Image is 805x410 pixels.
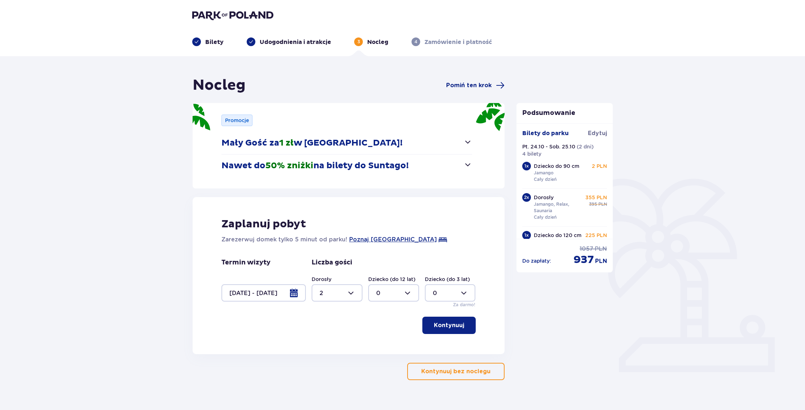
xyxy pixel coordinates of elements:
[279,138,294,148] span: 1 zł
[595,257,607,265] span: PLN
[354,37,388,46] div: 3Nocleg
[585,232,607,239] p: 225 PLN
[221,132,472,154] button: Mały Gość za1 złw [GEOGRAPHIC_DATA]!
[407,363,505,380] button: Kontynuuj bez noclegu
[577,143,594,150] p: ( 2 dni )
[589,201,597,208] span: 395
[580,245,593,253] span: 1057
[414,39,417,45] p: 4
[221,138,402,148] p: Mały Gość za w [GEOGRAPHIC_DATA]!
[446,81,505,90] a: Pomiń ten krok
[421,367,491,375] p: Kontynuuj bez noclegu
[192,37,224,46] div: Bilety
[588,129,607,137] span: Edytuj
[357,39,360,45] p: 3
[534,170,554,176] p: Jamango
[534,176,557,183] p: Cały dzień
[205,38,224,46] p: Bilety
[534,214,557,220] p: Cały dzień
[412,37,492,46] div: 4Zamówienie i płatność
[522,193,531,202] div: 2 x
[453,302,475,308] p: Za darmo!
[265,160,313,171] span: 50% zniżki
[522,129,569,137] p: Bilety do parku
[225,117,249,124] p: Promocje
[522,257,551,264] p: Do zapłaty :
[522,162,531,170] div: 1 x
[534,201,584,214] p: Jamango, Relax, Saunaria
[368,276,415,283] label: Dziecko (do 12 lat)
[598,201,607,208] span: PLN
[367,38,388,46] p: Nocleg
[516,109,613,117] p: Podsumowanie
[585,194,607,201] p: 355 PLN
[221,258,270,267] p: Termin wizyty
[425,276,470,283] label: Dziecko (do 3 lat)
[349,235,437,244] a: Poznaj [GEOGRAPHIC_DATA]
[595,245,607,253] span: PLN
[534,162,579,170] p: Dziecko do 90 cm
[260,38,331,46] p: Udogodnienia i atrakcje
[221,160,409,171] p: Nawet do na bilety do Suntago!
[221,235,347,244] p: Zarezerwuj domek tylko 5 minut od parku!
[221,155,472,177] button: Nawet do50% zniżkina bilety do Suntago!
[247,37,331,46] div: Udogodnienia i atrakcje
[193,76,246,94] h1: Nocleg
[434,321,464,329] p: Kontynuuj
[312,258,352,267] p: Liczba gości
[534,232,581,239] p: Dziecko do 120 cm
[592,162,607,170] p: 2 PLN
[522,231,531,240] div: 1 x
[522,143,575,150] p: Pt. 24.10 - Sob. 25.10
[522,150,541,157] p: 4 bilety
[425,38,492,46] p: Zamówienie i płatność
[312,276,331,283] label: Dorosły
[573,253,594,267] span: 937
[422,317,476,334] button: Kontynuuj
[446,81,492,89] span: Pomiń ten krok
[534,194,554,201] p: Dorosły
[192,10,273,20] img: Park of Poland logo
[221,217,306,231] p: Zaplanuj pobyt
